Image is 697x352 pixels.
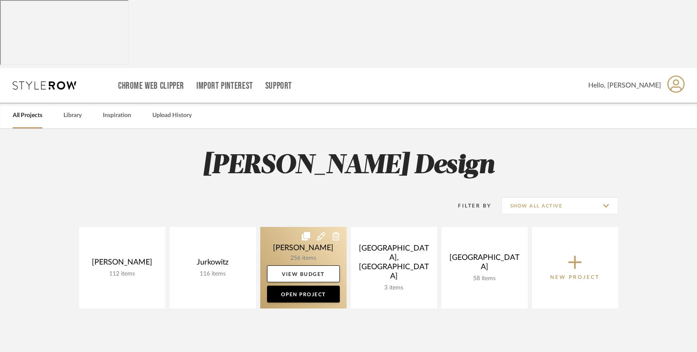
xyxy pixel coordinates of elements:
[267,265,340,282] a: View Budget
[152,110,192,121] a: Upload History
[532,227,618,308] button: New Project
[86,270,159,278] div: 112 items
[358,244,430,284] div: [GEOGRAPHIC_DATA], [GEOGRAPHIC_DATA]
[550,273,600,281] p: New Project
[588,80,661,90] span: Hello, [PERSON_NAME]
[176,258,249,270] div: Jurkowitz
[118,82,184,90] a: Chrome Web Clipper
[196,82,253,90] a: Import Pinterest
[103,110,131,121] a: Inspiration
[448,275,521,282] div: 58 items
[447,202,492,210] div: Filter By
[44,150,653,182] h2: [PERSON_NAME] Design
[267,286,340,303] a: Open Project
[63,110,82,121] a: Library
[86,258,159,270] div: [PERSON_NAME]
[176,270,249,278] div: 116 items
[358,284,430,292] div: 3 items
[13,110,42,121] a: All Projects
[265,82,292,90] a: Support
[448,253,521,275] div: [GEOGRAPHIC_DATA]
